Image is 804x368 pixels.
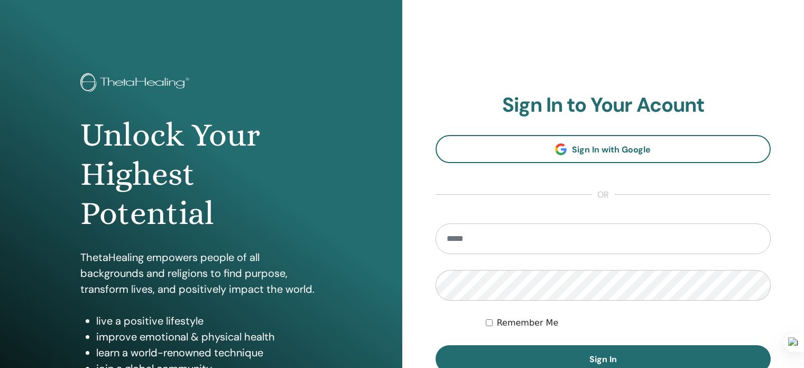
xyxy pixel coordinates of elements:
[96,313,322,329] li: live a positive lifestyle
[96,345,322,361] li: learn a world-renowned technique
[80,115,322,234] h1: Unlock Your Highest Potential
[592,189,614,201] span: or
[486,317,771,329] div: Keep me authenticated indefinitely or until I manually logout
[436,135,771,163] a: Sign In with Google
[589,354,617,365] span: Sign In
[80,249,322,297] p: ThetaHealing empowers people of all backgrounds and religions to find purpose, transform lives, a...
[497,317,559,329] label: Remember Me
[572,144,651,155] span: Sign In with Google
[436,93,771,118] h2: Sign In to Your Acount
[96,329,322,345] li: improve emotional & physical health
